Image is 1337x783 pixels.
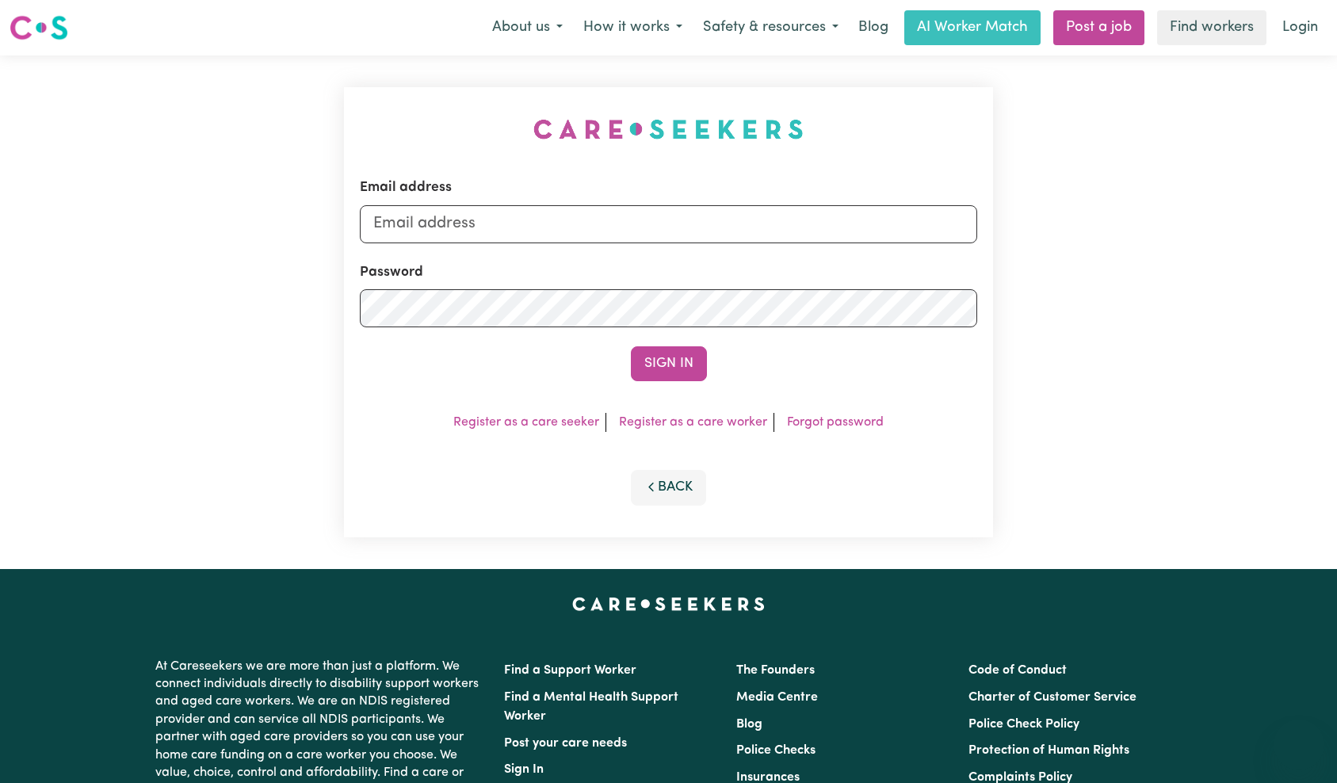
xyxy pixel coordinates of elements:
button: Sign In [631,346,707,381]
label: Password [360,262,423,282]
a: Sign In [504,763,544,776]
button: Safety & resources [693,11,849,44]
a: AI Worker Match [904,10,1041,45]
a: Find workers [1157,10,1266,45]
iframe: Button to launch messaging window [1274,720,1324,770]
a: Police Check Policy [968,718,1079,731]
a: Careseekers home page [572,598,765,610]
a: The Founders [736,664,815,677]
a: Forgot password [787,416,884,429]
button: About us [482,11,573,44]
a: Find a Mental Health Support Worker [504,691,678,723]
a: Login [1273,10,1327,45]
button: Back [631,470,707,505]
label: Email address [360,178,452,198]
a: Blog [849,10,898,45]
a: Protection of Human Rights [968,744,1129,757]
button: How it works [573,11,693,44]
input: Email address [360,204,978,243]
a: Charter of Customer Service [968,691,1136,704]
a: Register as a care seeker [453,416,599,429]
a: Post your care needs [504,737,627,750]
a: Media Centre [736,691,818,704]
a: Police Checks [736,744,816,757]
a: Blog [736,718,762,731]
a: Careseekers logo [10,10,68,46]
a: Post a job [1053,10,1144,45]
a: Code of Conduct [968,664,1067,677]
img: Careseekers logo [10,13,68,42]
a: Register as a care worker [619,416,767,429]
a: Find a Support Worker [504,664,636,677]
